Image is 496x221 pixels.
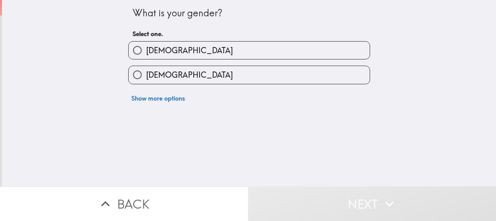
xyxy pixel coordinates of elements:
span: [DEMOGRAPHIC_DATA] [146,45,233,56]
button: Next [248,186,496,221]
button: [DEMOGRAPHIC_DATA] [129,66,370,84]
div: What is your gender? [133,7,366,20]
button: [DEMOGRAPHIC_DATA] [129,42,370,59]
span: [DEMOGRAPHIC_DATA] [146,70,233,80]
button: Show more options [128,90,188,106]
h6: Select one. [133,30,366,38]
